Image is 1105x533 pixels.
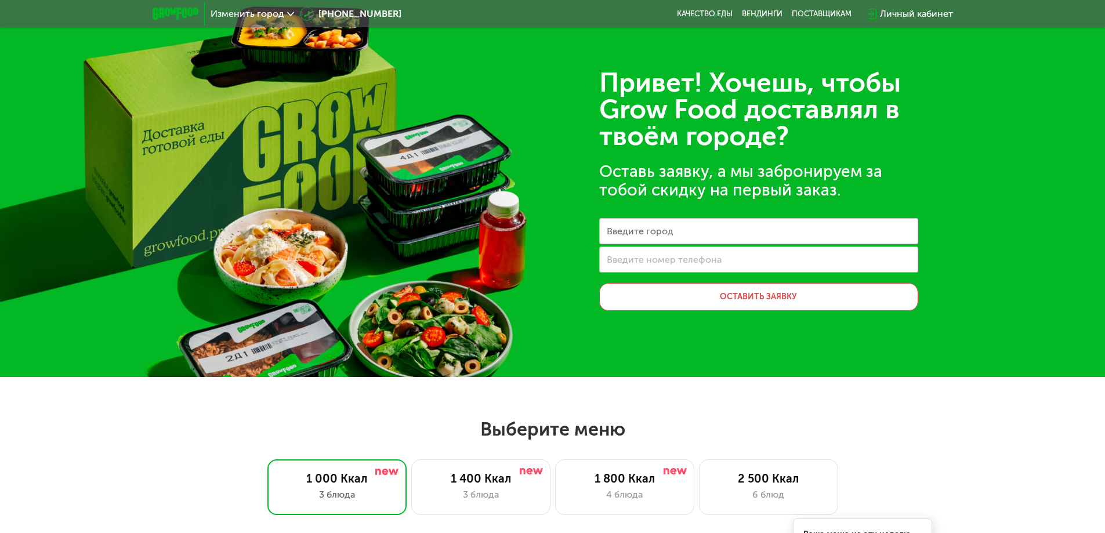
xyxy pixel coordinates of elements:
[711,488,826,502] div: 6 блюд
[742,9,782,19] a: Вендинги
[599,283,918,311] button: Оставить заявку
[300,7,401,21] a: [PHONE_NUMBER]
[599,70,918,150] div: Привет! Хочешь, чтобы Grow Food доставлял в твоём городе?
[792,9,852,19] div: поставщикам
[607,228,673,234] label: Введите город
[280,472,394,485] div: 1 000 Ккал
[280,488,394,502] div: 3 блюда
[599,162,918,200] div: Оставь заявку, а мы забронируем за тобой скидку на первый заказ.
[211,9,284,19] span: Изменить город
[423,472,538,485] div: 1 400 Ккал
[880,7,953,21] div: Личный кабинет
[423,488,538,502] div: 3 блюда
[677,9,733,19] a: Качество еды
[567,488,682,502] div: 4 блюда
[37,418,1068,441] h2: Выберите меню
[711,472,826,485] div: 2 500 Ккал
[607,256,722,263] label: Введите номер телефона
[567,472,682,485] div: 1 800 Ккал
